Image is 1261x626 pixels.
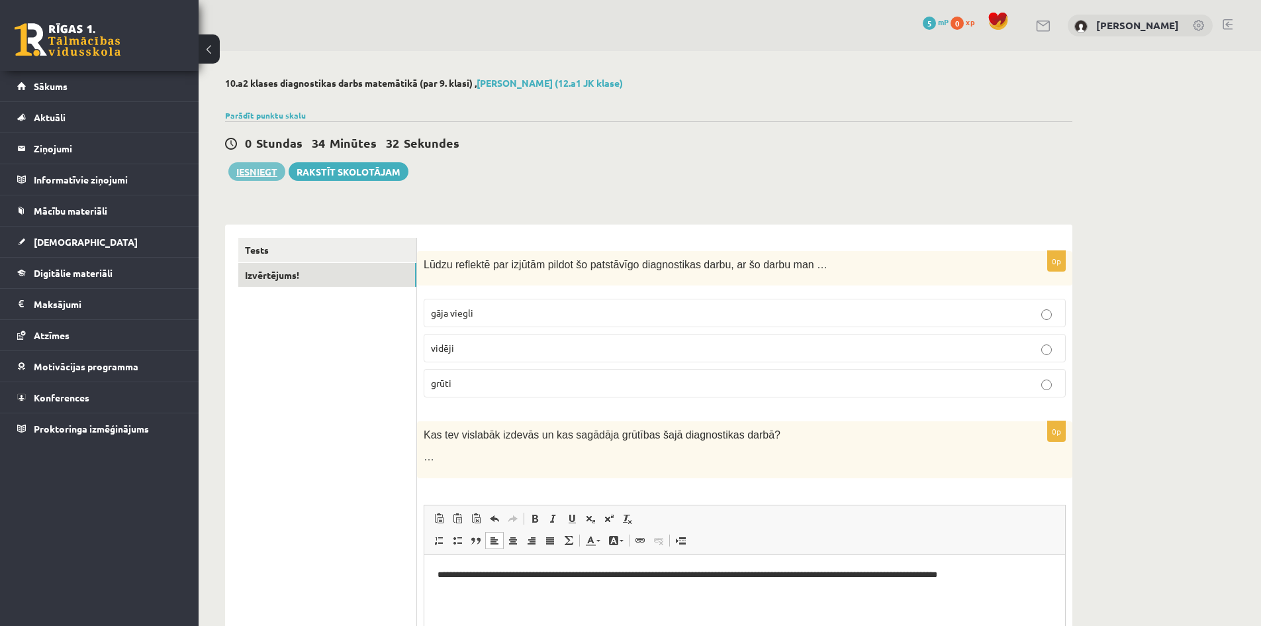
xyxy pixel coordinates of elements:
[559,532,578,549] a: Math
[34,360,138,372] span: Motivācijas programma
[34,111,66,123] span: Aktuāli
[541,532,559,549] a: Justify
[671,532,690,549] a: Insert Page Break for Printing
[228,162,285,181] button: Iesniegt
[504,532,522,549] a: Centre
[17,102,182,132] a: Aktuāli
[448,510,467,527] a: Paste as plain text (Ctrl+Shift+V)
[245,135,252,150] span: 0
[649,532,668,549] a: Unlink
[34,205,107,217] span: Mācību materiāli
[34,236,138,248] span: [DEMOGRAPHIC_DATA]
[1041,344,1052,355] input: vidēji
[34,329,70,341] span: Atzīmes
[581,510,600,527] a: Subscript
[1047,250,1066,272] p: 0p
[17,164,182,195] a: Informatīvie ziņojumi
[424,429,780,441] span: Kas tev vislabāk izdevās un kas sagādāja grūtības šajā diagnostikas darbā?
[238,238,416,262] a: Tests
[17,71,182,101] a: Sākums
[966,17,974,27] span: xp
[1047,421,1066,442] p: 0p
[17,413,182,444] a: Proktoringa izmēģinājums
[34,267,113,279] span: Digitālie materiāli
[34,391,89,403] span: Konferences
[951,17,981,27] a: 0 xp
[312,135,325,150] span: 34
[581,532,604,549] a: Text Colour
[485,510,504,527] a: Undo (Ctrl+Z)
[34,133,182,164] legend: Ziņojumi
[951,17,964,30] span: 0
[923,17,936,30] span: 5
[17,133,182,164] a: Ziņojumi
[225,110,306,121] a: Parādīt punktu skalu
[938,17,949,27] span: mP
[289,162,408,181] a: Rakstīt skolotājam
[448,532,467,549] a: Insert/Remove Bulleted List
[386,135,399,150] span: 32
[34,289,182,319] legend: Maksājumi
[485,532,504,549] a: Align Left
[17,289,182,319] a: Maksājumi
[330,135,377,150] span: Minūtes
[17,351,182,382] a: Motivācijas programma
[631,532,649,549] a: Link (Ctrl+K)
[430,532,448,549] a: Insert/Remove Numbered List
[467,532,485,549] a: Block Quote
[604,532,628,549] a: Background Colour
[15,23,120,56] a: Rīgas 1. Tālmācības vidusskola
[467,510,485,527] a: Paste from Word
[17,227,182,257] a: [DEMOGRAPHIC_DATA]
[424,259,827,270] span: Lūdzu reflektē par izjūtām pildot šo patstāvīgo diagnostikas darbu, ar šo darbu man …
[522,532,541,549] a: Align Right
[238,263,416,287] a: Izvērtējums!
[563,510,581,527] a: Underline (Ctrl+U)
[17,320,182,350] a: Atzīmes
[225,78,1072,89] h2: 10.a2 klases diagnostikas darbs matemātikā (par 9. klasi) ,
[34,80,68,92] span: Sākums
[17,195,182,226] a: Mācību materiāli
[618,510,637,527] a: Remove Format
[544,510,563,527] a: Italic (Ctrl+I)
[1041,309,1052,320] input: gāja viegli
[431,377,451,389] span: grūti
[1041,380,1052,390] input: grūti
[431,307,473,319] span: gāja viegli
[404,135,459,150] span: Sekundes
[17,382,182,413] a: Konferences
[477,77,623,89] a: [PERSON_NAME] (12.a1 JK klase)
[923,17,949,27] a: 5 mP
[256,135,303,150] span: Stundas
[34,164,182,195] legend: Informatīvie ziņojumi
[17,258,182,288] a: Digitālie materiāli
[600,510,618,527] a: Superscript
[1096,19,1179,32] a: [PERSON_NAME]
[526,510,544,527] a: Bold (Ctrl+B)
[34,423,149,435] span: Proktoringa izmēģinājums
[1074,20,1088,33] img: Vanessa Baldiņa
[430,510,448,527] a: Paste (Ctrl+V)
[431,342,454,354] span: vidēji
[504,510,522,527] a: Redo (Ctrl+Y)
[424,451,434,462] span: …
